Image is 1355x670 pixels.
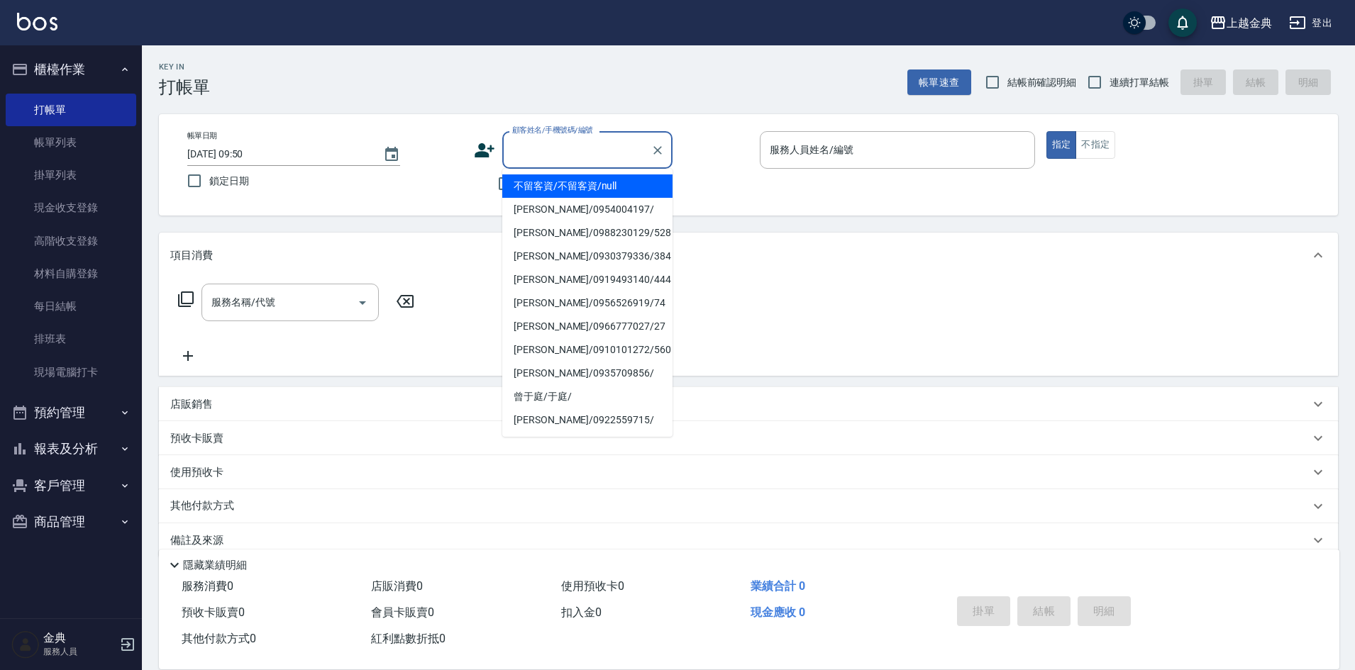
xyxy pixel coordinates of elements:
[6,51,136,88] button: 櫃檯作業
[1075,131,1115,159] button: 不指定
[1283,10,1338,36] button: 登出
[182,605,245,619] span: 預收卡販賣 0
[159,387,1338,421] div: 店販銷售
[1110,75,1169,90] span: 連續打單結帳
[512,125,593,135] label: 顧客姓名/手機號碼/編號
[6,159,136,191] a: 掛單列表
[159,421,1338,455] div: 預收卡販賣
[43,631,116,645] h5: 金典
[170,533,223,548] p: 備註及來源
[17,13,57,30] img: Logo
[502,408,673,432] li: [PERSON_NAME]/0922559715/
[371,579,423,593] span: 店販消費 0
[6,290,136,323] a: 每日結帳
[561,579,624,593] span: 使用預收卡 0
[502,268,673,291] li: [PERSON_NAME]/0919493140/444
[11,630,40,659] img: Person
[502,432,673,455] li: 江綢恩/0960701055/188
[209,174,249,189] span: 鎖定日期
[170,431,223,446] p: 預收卡販賣
[182,579,233,593] span: 服務消費 0
[648,140,668,160] button: Clear
[502,385,673,408] li: 曾于庭/于庭/
[6,94,136,126] a: 打帳單
[502,174,673,198] li: 不留客資/不留客資/null
[502,198,673,221] li: [PERSON_NAME]/0954004197/
[1227,14,1272,32] div: 上越金典
[182,632,256,645] span: 其他付款方式 0
[170,248,213,263] p: 項目消費
[187,130,217,141] label: 帳單日期
[502,338,673,362] li: [PERSON_NAME]/0910101272/560
[502,315,673,338] li: [PERSON_NAME]/0966777027/27
[6,225,136,257] a: 高階收支登錄
[6,430,136,467] button: 報表及分析
[159,523,1338,557] div: 備註及來源
[159,489,1338,523] div: 其他付款方式
[502,362,673,385] li: [PERSON_NAME]/0935709856/
[170,498,241,514] p: 其他付款方式
[6,356,136,389] a: 現場電腦打卡
[751,605,805,619] span: 現金應收 0
[159,455,1338,489] div: 使用預收卡
[502,221,673,245] li: [PERSON_NAME]/0988230129/528
[159,77,210,97] h3: 打帳單
[159,62,210,72] h2: Key In
[351,291,374,314] button: Open
[1168,9,1197,37] button: save
[6,394,136,431] button: 預約管理
[561,605,602,619] span: 扣入金 0
[907,69,971,96] button: 帳單速查
[1046,131,1077,159] button: 指定
[371,632,446,645] span: 紅利點數折抵 0
[170,465,223,480] p: 使用預收卡
[371,605,434,619] span: 會員卡販賣 0
[502,291,673,315] li: [PERSON_NAME]/0956526919/74
[6,323,136,355] a: 排班表
[170,397,213,412] p: 店販銷售
[1204,9,1278,38] button: 上越金典
[159,233,1338,278] div: 項目消費
[6,257,136,290] a: 材料自購登錄
[1007,75,1077,90] span: 結帳前確認明細
[6,467,136,504] button: 客戶管理
[502,245,673,268] li: [PERSON_NAME]/0930379336/384
[6,126,136,159] a: 帳單列表
[751,579,805,593] span: 業績合計 0
[375,138,409,172] button: Choose date, selected date is 2025-10-10
[183,558,247,573] p: 隱藏業績明細
[187,143,369,166] input: YYYY/MM/DD hh:mm
[6,503,136,540] button: 商品管理
[43,645,116,658] p: 服務人員
[6,191,136,224] a: 現金收支登錄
